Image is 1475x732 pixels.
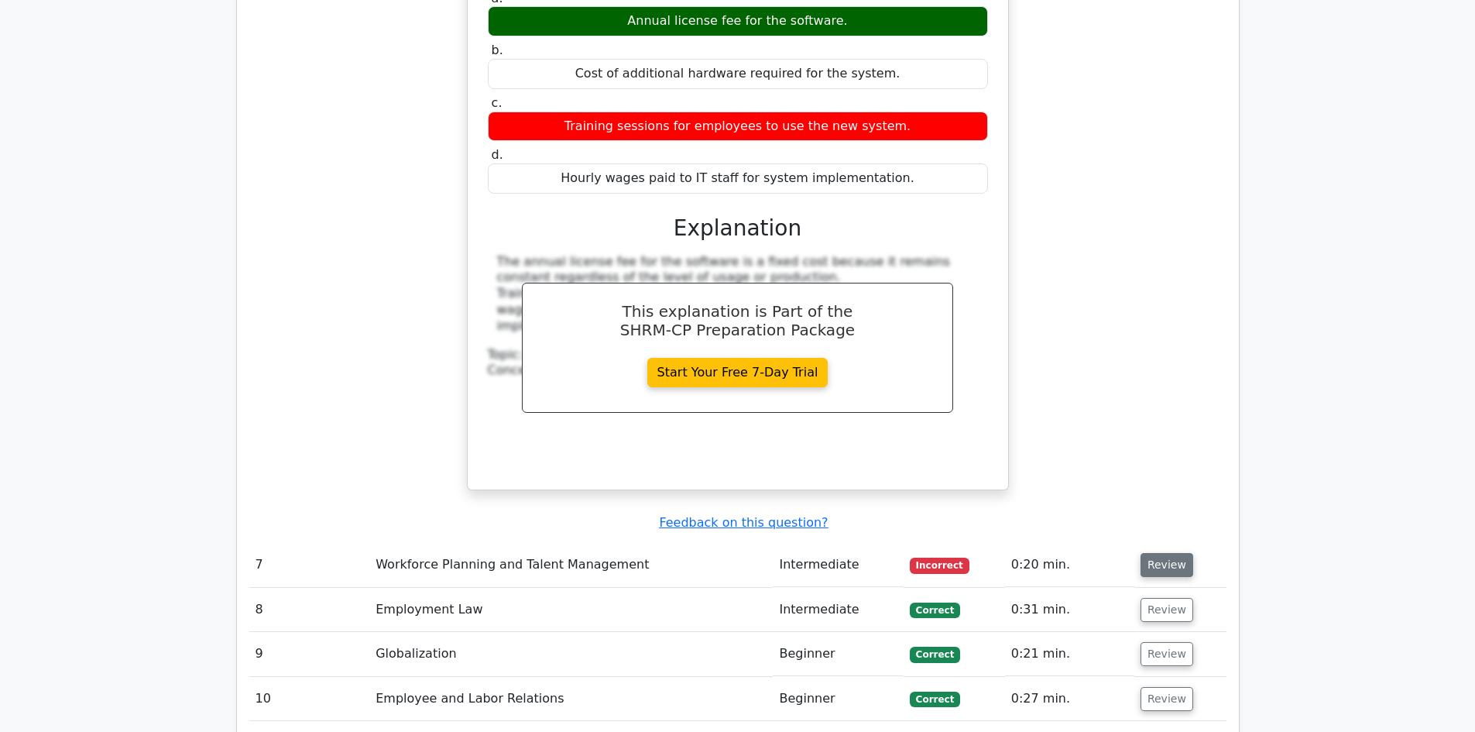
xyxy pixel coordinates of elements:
span: Correct [910,647,960,662]
td: Intermediate [773,588,903,632]
div: Hourly wages paid to IT staff for system implementation. [488,163,988,194]
span: d. [492,147,503,162]
td: Beginner [773,677,903,721]
div: Cost of additional hardware required for the system. [488,59,988,89]
a: Feedback on this question? [659,515,828,530]
span: Correct [910,603,960,618]
div: Training sessions for employees to use the new system. [488,112,988,142]
td: Beginner [773,632,903,676]
td: Employment Law [369,588,773,632]
span: b. [492,43,503,57]
td: Workforce Planning and Talent Management [369,543,773,587]
td: Intermediate [773,543,903,587]
div: Annual license fee for the software. [488,6,988,36]
td: 10 [249,677,370,721]
h3: Explanation [497,215,979,242]
span: Incorrect [910,558,969,573]
a: Start Your Free 7-Day Trial [647,358,828,387]
span: c. [492,95,503,110]
td: 0:20 min. [1005,543,1134,587]
td: 7 [249,543,370,587]
td: Employee and Labor Relations [369,677,773,721]
td: 0:21 min. [1005,632,1134,676]
td: Globalization [369,632,773,676]
td: 0:31 min. [1005,588,1134,632]
td: 8 [249,588,370,632]
div: Topic: [488,347,988,363]
button: Review [1141,553,1193,577]
td: 0:27 min. [1005,677,1134,721]
div: Concept: [488,363,988,379]
td: 9 [249,632,370,676]
button: Review [1141,687,1193,711]
span: Correct [910,692,960,707]
button: Review [1141,598,1193,622]
button: Review [1141,642,1193,666]
div: The annual license fee for the software is a fixed cost because it remains constant regardless of... [497,254,979,335]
